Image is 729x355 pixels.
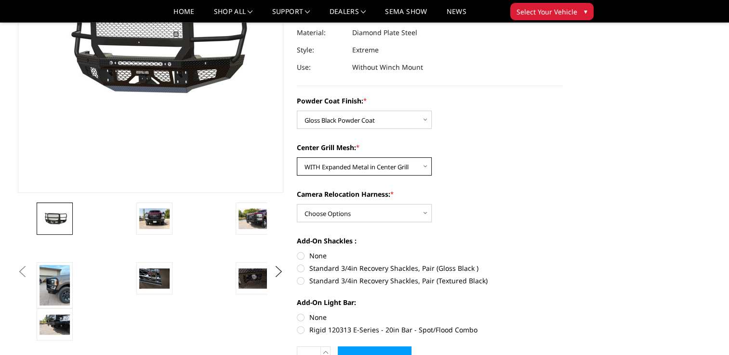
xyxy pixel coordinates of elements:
[139,208,170,228] img: 2023-2025 Ford F250-350 - FT Series - Extreme Front Bumper
[681,309,729,355] iframe: Chat Widget
[173,8,194,22] a: Home
[15,265,30,279] button: Previous
[272,8,310,22] a: Support
[297,142,563,152] label: Center Grill Mesh:
[297,41,345,59] dt: Style:
[40,315,70,335] img: 2023-2025 Ford F250-350 - FT Series - Extreme Front Bumper
[239,268,269,289] img: 2023-2025 Ford F250-350 - FT Series - Extreme Front Bumper
[330,8,366,22] a: Dealers
[385,8,427,22] a: SEMA Show
[297,297,563,307] label: Add-On Light Bar:
[297,59,345,76] dt: Use:
[214,8,253,22] a: shop all
[297,251,563,261] label: None
[239,208,269,228] img: 2023-2025 Ford F250-350 - FT Series - Extreme Front Bumper
[40,265,70,305] img: 2023-2025 Ford F250-350 - FT Series - Extreme Front Bumper
[297,325,563,335] label: Rigid 120313 E-Series - 20in Bar - Spot/Flood Combo
[517,7,577,17] span: Select Your Vehicle
[297,312,563,322] label: None
[297,24,345,41] dt: Material:
[352,24,417,41] dd: Diamond Plate Steel
[271,265,286,279] button: Next
[297,263,563,273] label: Standard 3/4in Recovery Shackles, Pair (Gloss Black )
[139,268,170,289] img: 2023-2025 Ford F250-350 - FT Series - Extreme Front Bumper
[352,59,423,76] dd: Without Winch Mount
[40,212,70,226] img: 2023-2025 Ford F250-350 - FT Series - Extreme Front Bumper
[510,3,594,20] button: Select Your Vehicle
[297,276,563,286] label: Standard 3/4in Recovery Shackles, Pair (Textured Black)
[446,8,466,22] a: News
[352,41,379,59] dd: Extreme
[584,6,587,16] span: ▾
[297,189,563,199] label: Camera Relocation Harness:
[297,96,563,106] label: Powder Coat Finish:
[297,236,563,246] label: Add-On Shackles :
